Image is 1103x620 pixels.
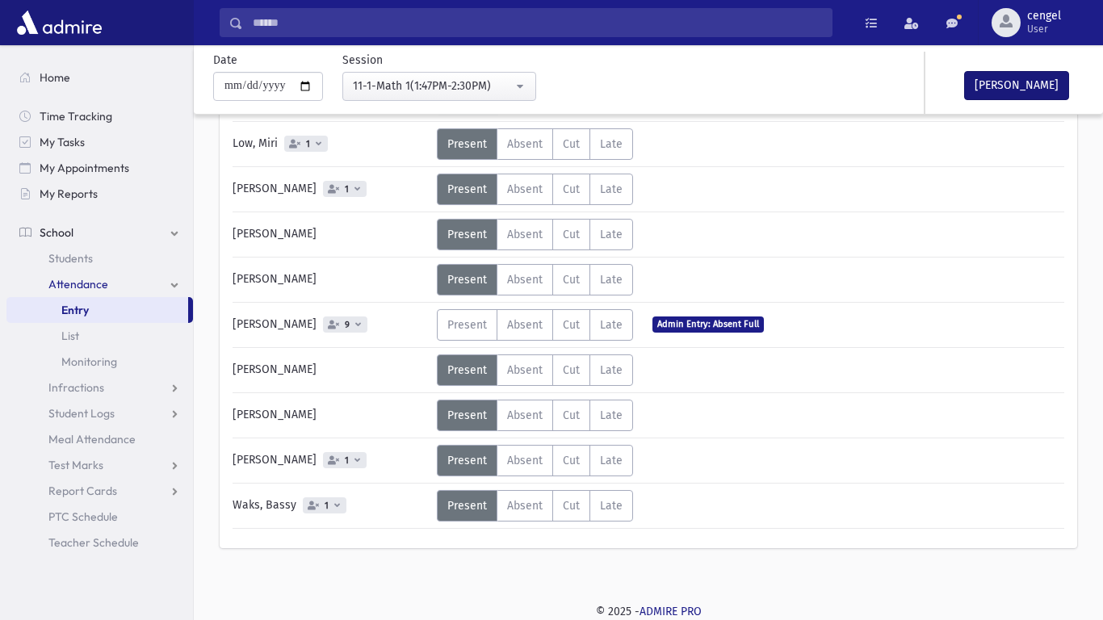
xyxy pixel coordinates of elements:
div: [PERSON_NAME] [224,445,437,476]
span: Cut [563,499,580,513]
a: List [6,323,193,349]
div: © 2025 - [220,603,1077,620]
label: Date [213,52,237,69]
span: Present [447,454,487,467]
span: Present [447,182,487,196]
span: Cut [563,318,580,332]
span: Cut [563,182,580,196]
div: 11-1-Math 1(1:47PM-2:30PM) [353,77,513,94]
span: Admin Entry: Absent Full [652,316,764,332]
div: [PERSON_NAME] [224,354,437,386]
a: Test Marks [6,452,193,478]
div: AttTypes [437,354,633,386]
span: Student Logs [48,406,115,421]
a: My Reports [6,181,193,207]
span: Present [447,408,487,422]
span: Monitoring [61,354,117,369]
a: Time Tracking [6,103,193,129]
div: AttTypes [437,400,633,431]
span: Cut [563,408,580,422]
div: [PERSON_NAME] [224,309,437,341]
a: Students [6,245,193,271]
div: [PERSON_NAME] [224,400,437,431]
span: Cut [563,137,580,151]
span: 1 [342,455,352,466]
span: Home [40,70,70,85]
span: Meal Attendance [48,432,136,446]
span: Present [447,363,487,377]
span: School [40,225,73,240]
span: Late [600,273,623,287]
span: Present [447,499,487,513]
a: Meal Attendance [6,426,193,452]
span: Entry [61,303,89,317]
span: Attendance [48,277,108,291]
a: Entry [6,297,188,323]
span: Late [600,363,623,377]
span: Test Marks [48,458,103,472]
span: Cut [563,454,580,467]
span: PTC Schedule [48,509,118,524]
span: Absent [507,408,543,422]
span: 1 [303,139,313,149]
button: [PERSON_NAME] [964,71,1069,100]
span: User [1027,23,1061,36]
span: Absent [507,499,543,513]
span: Infractions [48,380,104,395]
div: AttTypes [437,490,633,522]
span: Time Tracking [40,109,112,124]
a: Monitoring [6,349,193,375]
label: Session [342,52,383,69]
a: Student Logs [6,400,193,426]
span: Absent [507,137,543,151]
div: [PERSON_NAME] [224,219,437,250]
span: Report Cards [48,484,117,498]
span: Cut [563,363,580,377]
span: 9 [342,320,353,330]
div: AttTypes [437,174,633,205]
div: AttTypes [437,264,633,295]
a: PTC Schedule [6,504,193,530]
div: Low, Miri [224,128,437,160]
div: [PERSON_NAME] [224,264,437,295]
a: My Tasks [6,129,193,155]
div: AttTypes [437,445,633,476]
span: My Tasks [40,135,85,149]
div: Waks, Bassy [224,490,437,522]
span: Late [600,408,623,422]
img: AdmirePro [13,6,106,39]
span: Teacher Schedule [48,535,139,550]
span: My Appointments [40,161,129,175]
a: Home [6,65,193,90]
span: Absent [507,182,543,196]
span: Late [600,318,623,332]
span: Absent [507,454,543,467]
span: Late [600,499,623,513]
span: Present [447,228,487,241]
span: cengel [1027,10,1061,23]
span: Late [600,454,623,467]
span: 1 [321,501,332,511]
a: Teacher Schedule [6,530,193,555]
a: School [6,220,193,245]
a: Report Cards [6,478,193,504]
span: List [61,329,79,343]
span: 1 [342,184,352,195]
a: Attendance [6,271,193,297]
span: Present [447,273,487,287]
span: Late [600,228,623,241]
span: Absent [507,363,543,377]
span: Cut [563,228,580,241]
span: My Reports [40,186,98,201]
button: 11-1-Math 1(1:47PM-2:30PM) [342,72,536,101]
span: Present [447,318,487,332]
div: AttTypes [437,309,633,341]
div: [PERSON_NAME] [224,174,437,205]
span: Cut [563,273,580,287]
span: Absent [507,318,543,332]
a: My Appointments [6,155,193,181]
a: Infractions [6,375,193,400]
span: Present [447,137,487,151]
span: Late [600,137,623,151]
input: Search [243,8,832,37]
